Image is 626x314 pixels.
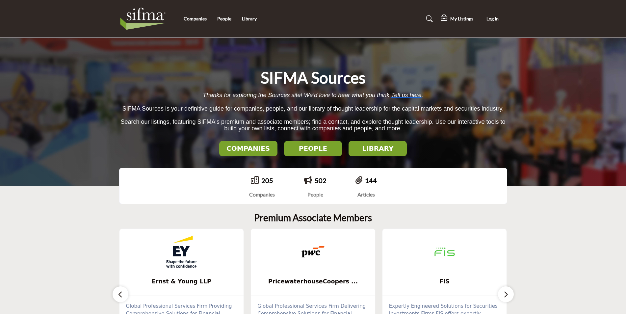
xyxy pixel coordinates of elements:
a: 205 [261,176,273,184]
button: COMPANIES [219,141,277,156]
span: Log In [486,16,499,21]
button: PEOPLE [284,141,342,156]
a: Search [420,13,437,24]
a: Library [242,16,257,21]
div: People [304,191,326,198]
h2: PEOPLE [286,144,340,152]
a: Tell us here [391,92,421,98]
a: 502 [315,176,326,184]
img: Site Logo [119,6,170,32]
div: My Listings [441,15,473,23]
div: Companies [249,191,275,198]
b: FIS [392,273,497,290]
a: FIS [382,273,507,290]
b: PricewaterhouseCoopers LLP [261,273,365,290]
a: Companies [184,16,207,21]
h2: Premium Associate Members [254,212,372,223]
b: Ernst & Young LLP [129,273,234,290]
span: Thanks for exploring the Sources site! We’d love to hear what you think. . [203,92,423,98]
h5: My Listings [450,16,473,22]
button: Log In [478,13,507,25]
img: FIS [428,235,461,268]
a: Ernst & Young LLP [119,273,244,290]
span: FIS [392,277,497,286]
img: Ernst & Young LLP [165,235,198,268]
a: People [217,16,231,21]
button: LIBRARY [349,141,407,156]
a: 144 [365,176,377,184]
img: PricewaterhouseCoopers LLP [297,235,329,268]
a: PricewaterhouseCoopers ... [251,273,375,290]
h1: SIFMA Sources [261,67,366,88]
h2: LIBRARY [351,144,405,152]
span: PricewaterhouseCoopers ... [261,277,365,286]
span: Ernst & Young LLP [129,277,234,286]
div: Articles [355,191,377,198]
span: SIFMA Sources is your definitive guide for companies, people, and our library of thought leadersh... [122,105,504,112]
h2: COMPANIES [221,144,275,152]
span: Search our listings, featuring SIFMA's premium and associate members; find a contact, and explore... [120,118,505,132]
